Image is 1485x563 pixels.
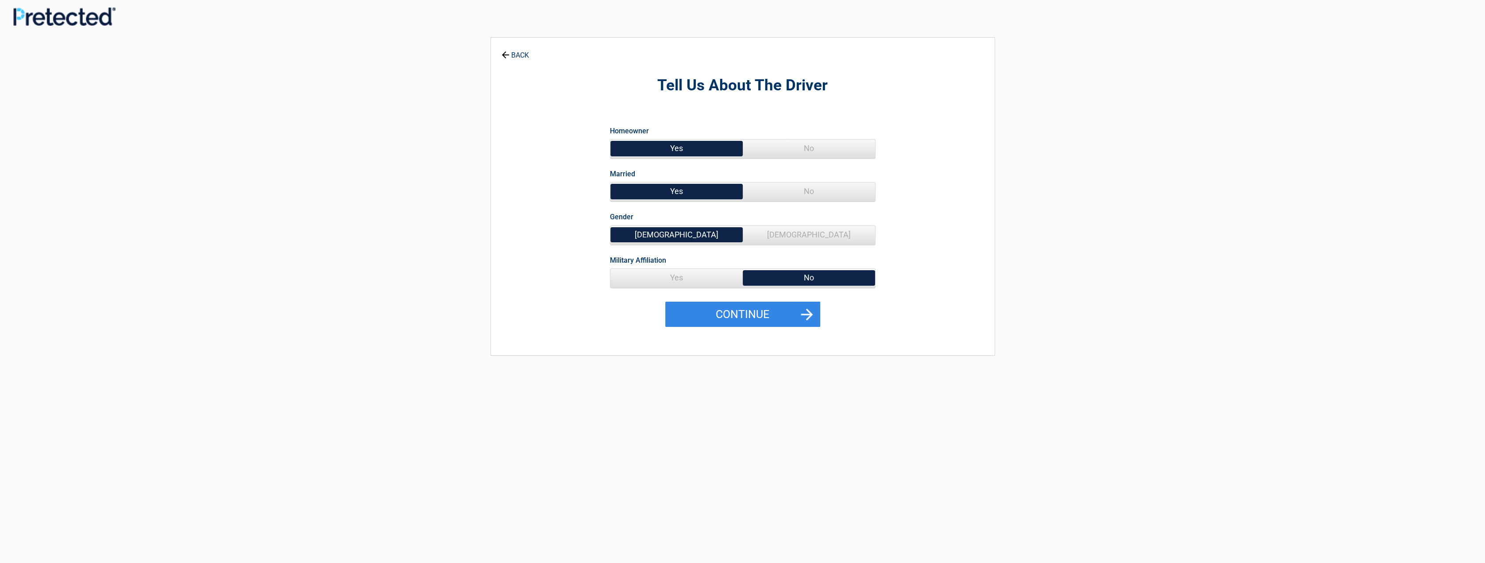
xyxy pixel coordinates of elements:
img: Main Logo [13,7,116,26]
span: No [743,140,875,157]
span: No [743,269,875,287]
label: Gender [610,211,633,223]
label: Homeowner [610,125,649,137]
span: No [743,182,875,200]
button: Continue [665,302,820,327]
h2: Tell Us About The Driver [540,75,946,96]
span: [DEMOGRAPHIC_DATA] [743,226,875,244]
label: Married [610,168,635,180]
label: Military Affiliation [610,254,666,266]
span: Yes [610,269,743,287]
span: [DEMOGRAPHIC_DATA] [610,226,743,244]
span: Yes [610,140,743,157]
span: Yes [610,182,743,200]
a: BACK [500,43,531,59]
